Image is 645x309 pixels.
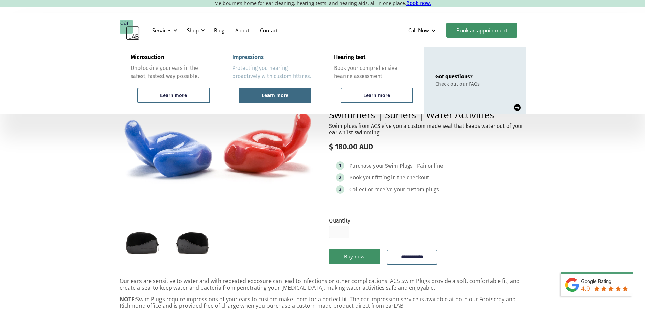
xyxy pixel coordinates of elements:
div: Collect or receive your custom plugs [349,186,439,193]
div: Learn more [262,92,288,98]
div: Shop [183,20,207,40]
div: Hearing test [334,54,365,61]
label: Quantity [329,217,350,224]
div: 1 [339,163,341,168]
div: Book your comprehensive hearing assessment [334,64,413,80]
p: Our ears are sensitive to water and with repeated exposure can lead to infections or other compli... [120,278,526,291]
div: 3 [339,187,341,192]
strong: NOTE: [120,295,136,303]
div: Shop [187,27,199,34]
div: Services [152,27,171,34]
img: Swim Plugs - Pair [120,76,316,207]
a: open lightbox [120,76,316,207]
a: Hearing testBook your comprehensive hearing assessmentLearn more [323,47,424,114]
div: Purchase your [349,162,384,169]
div: online [428,162,443,169]
div: Impressions [232,54,264,61]
a: Got questions?Check out our FAQs [424,47,526,114]
p: Swim plugs from ACS give you a custom made seal that keeps water out of your ear whilst swimming. [329,123,526,136]
div: 2 [339,175,341,180]
div: Services [148,20,179,40]
div: Check out our FAQs [435,81,480,87]
div: Call Now [403,20,443,40]
a: ImpressionsProtecting you hearing proactively with custom fittings.Learn more [221,47,323,114]
div: $ 180.00 AUD [329,142,526,151]
div: Microsuction [131,54,164,61]
a: Book an appointment [446,23,517,38]
a: Contact [255,20,283,40]
a: open lightbox [170,227,215,257]
a: Buy now [329,249,380,264]
div: Learn more [160,92,187,98]
div: Protecting you hearing proactively with custom fittings. [232,64,311,80]
div: Got questions? [435,73,480,80]
div: Learn more [363,92,390,98]
a: MicrosuctionUnblocking your ears in the safest, fastest way possible.Learn more [120,47,221,114]
p: Swim Plugs require impressions of your ears to custom make them for a perfect fit. The ear impres... [120,296,526,309]
div: Call Now [408,27,429,34]
div: Swim Plugs - Pair [385,162,427,169]
a: home [120,20,140,40]
a: open lightbox [120,227,165,257]
h2: Swimmers | Surfers | Water Activities [329,110,526,119]
div: Book your fitting in the checkout [349,174,429,181]
div: Unblocking your ears in the safest, fastest way possible. [131,64,210,80]
a: About [230,20,255,40]
a: Blog [209,20,230,40]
